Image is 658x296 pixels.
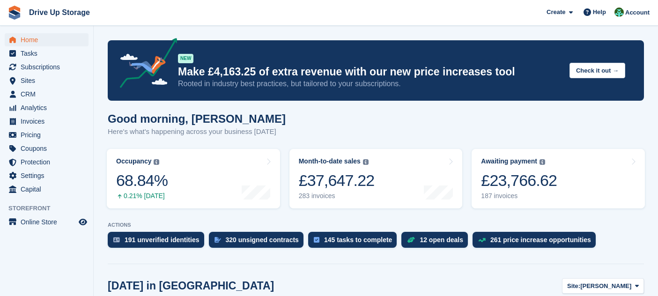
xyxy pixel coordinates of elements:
[214,237,221,243] img: contract_signature_icon-13c848040528278c33f63329250d36e43548de30e8caae1d1a13099fd9432cc5.svg
[21,128,77,141] span: Pricing
[540,159,545,165] img: icon-info-grey-7440780725fd019a000dd9b08b2336e03edf1995a4989e88bcd33f0948082b44.svg
[21,115,77,128] span: Invoices
[7,6,22,20] img: stora-icon-8386f47178a22dfd0bd8f6a31ec36ba5ce8667c1dd55bd0f319d3a0aa187defe.svg
[490,236,591,244] div: 261 price increase opportunities
[289,149,463,208] a: Month-to-date sales £37,647.22 283 invoices
[226,236,299,244] div: 320 unsigned contracts
[324,236,392,244] div: 145 tasks to complete
[112,38,177,91] img: price-adjustments-announcement-icon-8257ccfd72463d97f412b2fc003d46551f7dbcb40ab6d574587a9cd5c0d94...
[299,171,375,190] div: £37,647.22
[308,232,402,252] a: 145 tasks to complete
[5,115,89,128] a: menu
[5,60,89,74] a: menu
[209,232,308,252] a: 320 unsigned contracts
[154,159,159,165] img: icon-info-grey-7440780725fd019a000dd9b08b2336e03edf1995a4989e88bcd33f0948082b44.svg
[178,79,562,89] p: Rooted in industry best practices, but tailored to your subscriptions.
[401,232,473,252] a: 12 open deals
[113,237,120,243] img: verify_identity-adf6edd0f0f0b5bbfe63781bf79b02c33cf7c696d77639b501bdc392416b5a36.svg
[5,128,89,141] a: menu
[108,232,209,252] a: 191 unverified identities
[25,5,94,20] a: Drive Up Storage
[5,215,89,229] a: menu
[21,47,77,60] span: Tasks
[21,215,77,229] span: Online Store
[178,65,562,79] p: Make £4,163.25 of extra revenue with our new price increases tool
[5,33,89,46] a: menu
[481,171,557,190] div: £23,766.62
[420,236,463,244] div: 12 open deals
[108,112,286,125] h1: Good morning, [PERSON_NAME]
[593,7,606,17] span: Help
[21,101,77,114] span: Analytics
[21,74,77,87] span: Sites
[580,281,631,291] span: [PERSON_NAME]
[21,155,77,169] span: Protection
[569,63,625,78] button: Check it out →
[625,8,650,17] span: Account
[108,280,274,292] h2: [DATE] in [GEOGRAPHIC_DATA]
[299,192,375,200] div: 283 invoices
[481,157,537,165] div: Awaiting payment
[473,232,600,252] a: 261 price increase opportunities
[116,157,151,165] div: Occupancy
[8,204,93,213] span: Storefront
[116,192,168,200] div: 0.21% [DATE]
[5,74,89,87] a: menu
[567,281,580,291] span: Site:
[407,237,415,243] img: deal-1b604bf984904fb50ccaf53a9ad4b4a5d6e5aea283cecdc64d6e3604feb123c2.svg
[5,88,89,101] a: menu
[21,60,77,74] span: Subscriptions
[21,142,77,155] span: Coupons
[107,149,280,208] a: Occupancy 68.84% 0.21% [DATE]
[314,237,319,243] img: task-75834270c22a3079a89374b754ae025e5fb1db73e45f91037f5363f120a921f8.svg
[21,33,77,46] span: Home
[5,155,89,169] a: menu
[363,159,369,165] img: icon-info-grey-7440780725fd019a000dd9b08b2336e03edf1995a4989e88bcd33f0948082b44.svg
[5,101,89,114] a: menu
[21,183,77,196] span: Capital
[481,192,557,200] div: 187 invoices
[108,126,286,137] p: Here's what's happening across your business [DATE]
[21,88,77,101] span: CRM
[5,169,89,182] a: menu
[547,7,565,17] span: Create
[178,54,193,63] div: NEW
[478,238,486,242] img: price_increase_opportunities-93ffe204e8149a01c8c9dc8f82e8f89637d9d84a8eef4429ea346261dce0b2c0.svg
[77,216,89,228] a: Preview store
[116,171,168,190] div: 68.84%
[21,169,77,182] span: Settings
[125,236,200,244] div: 191 unverified identities
[5,142,89,155] a: menu
[562,278,644,294] button: Site: [PERSON_NAME]
[614,7,624,17] img: Camille
[5,183,89,196] a: menu
[108,222,644,228] p: ACTIONS
[299,157,361,165] div: Month-to-date sales
[472,149,645,208] a: Awaiting payment £23,766.62 187 invoices
[5,47,89,60] a: menu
